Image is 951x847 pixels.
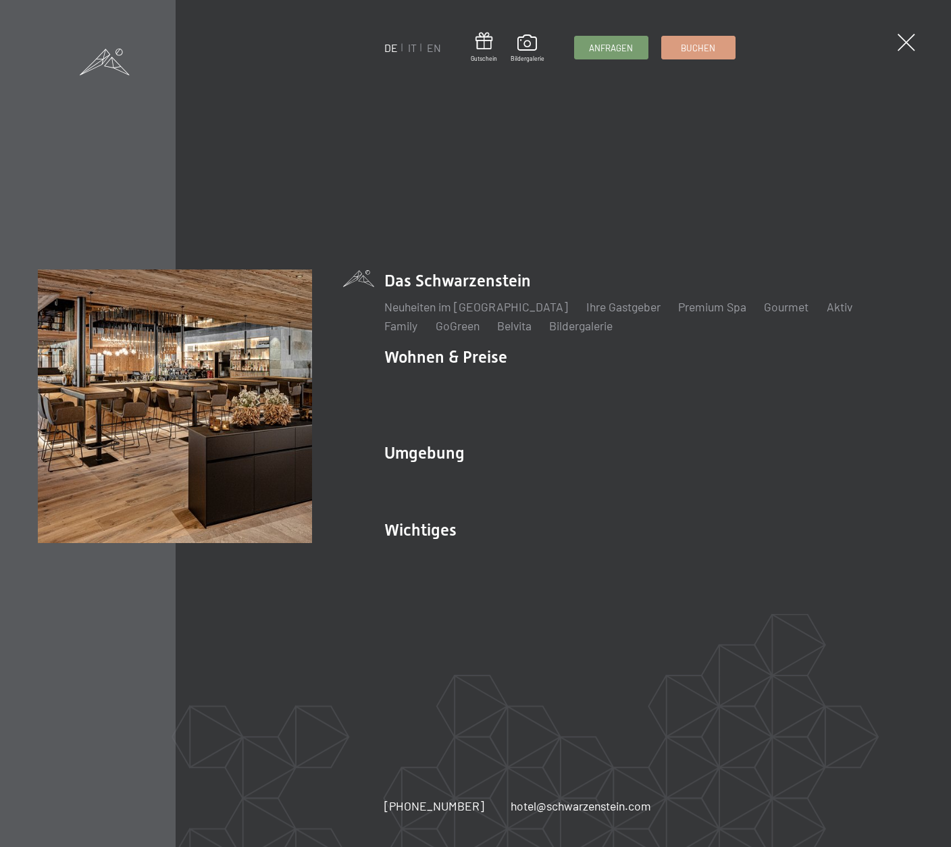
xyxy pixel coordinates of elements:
[575,36,648,59] a: Anfragen
[497,318,532,333] a: Belvita
[662,36,735,59] a: Buchen
[589,42,633,54] span: Anfragen
[681,42,715,54] span: Buchen
[427,41,441,54] a: EN
[384,798,484,813] span: [PHONE_NUMBER]
[471,32,497,63] a: Gutschein
[38,269,311,543] img: Wellnesshotel Südtirol SCHWARZENSTEIN - Wellnessurlaub in den Alpen, Wandern und Wellness
[549,318,613,333] a: Bildergalerie
[408,41,417,54] a: IT
[384,41,398,54] a: DE
[586,299,661,314] a: Ihre Gastgeber
[511,34,544,63] a: Bildergalerie
[384,299,568,314] a: Neuheiten im [GEOGRAPHIC_DATA]
[511,55,544,63] span: Bildergalerie
[384,798,484,815] a: [PHONE_NUMBER]
[436,318,480,333] a: GoGreen
[827,299,852,314] a: Aktiv
[678,299,746,314] a: Premium Spa
[384,318,417,333] a: Family
[764,299,808,314] a: Gourmet
[511,798,651,815] a: hotel@schwarzenstein.com
[471,55,497,63] span: Gutschein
